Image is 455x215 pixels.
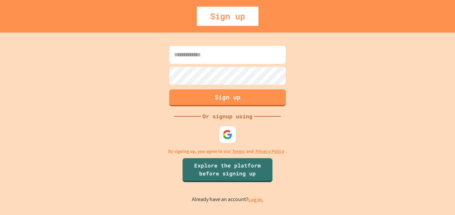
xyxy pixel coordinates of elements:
[201,112,254,120] div: Or signup using
[197,7,258,26] div: Sign up
[248,196,263,203] a: Log in.
[192,195,263,204] p: Already have an account?
[169,89,286,106] button: Sign up
[223,130,232,140] img: google-icon.svg
[183,158,272,182] a: Explore the platform before signing up
[232,148,244,155] a: Terms
[168,148,287,155] p: By signing up, you agree to our and .
[255,148,284,155] a: Privacy Policy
